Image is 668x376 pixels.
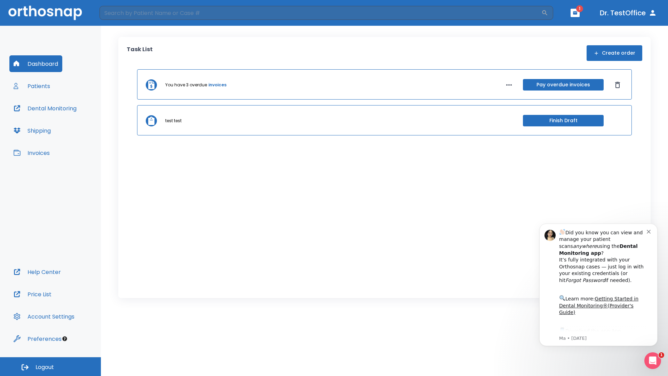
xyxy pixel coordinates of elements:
[9,286,56,303] button: Price List
[9,78,54,94] button: Patients
[165,118,182,124] p: test test
[208,82,226,88] a: invoices
[9,330,66,347] button: Preferences
[9,100,81,117] button: Dental Monitoring
[118,15,124,21] button: Dismiss notification
[659,352,664,358] span: 1
[62,336,68,342] div: Tooltip anchor
[529,213,668,357] iframe: Intercom notifications message
[165,82,207,88] p: You have 3 overdue
[8,6,82,20] img: Orthosnap
[9,264,65,280] button: Help Center
[612,79,623,91] button: Dismiss
[597,7,660,19] button: Dr. TestOffice
[100,6,541,20] input: Search by Patient Name or Case #
[644,352,661,369] iframe: Intercom live chat
[523,79,604,91] button: Pay overdue invoices
[9,122,55,139] button: Shipping
[9,55,62,72] button: Dashboard
[30,115,92,128] a: App Store
[30,122,118,128] p: Message from Ma, sent 1w ago
[9,308,79,325] button: Account Settings
[587,45,642,61] button: Create order
[35,363,54,371] span: Logout
[523,115,604,126] button: Finish Draft
[576,5,583,12] span: 1
[127,45,153,61] p: Task List
[9,144,54,161] button: Invoices
[30,113,118,149] div: Download the app: | ​ Let us know if you need help getting started!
